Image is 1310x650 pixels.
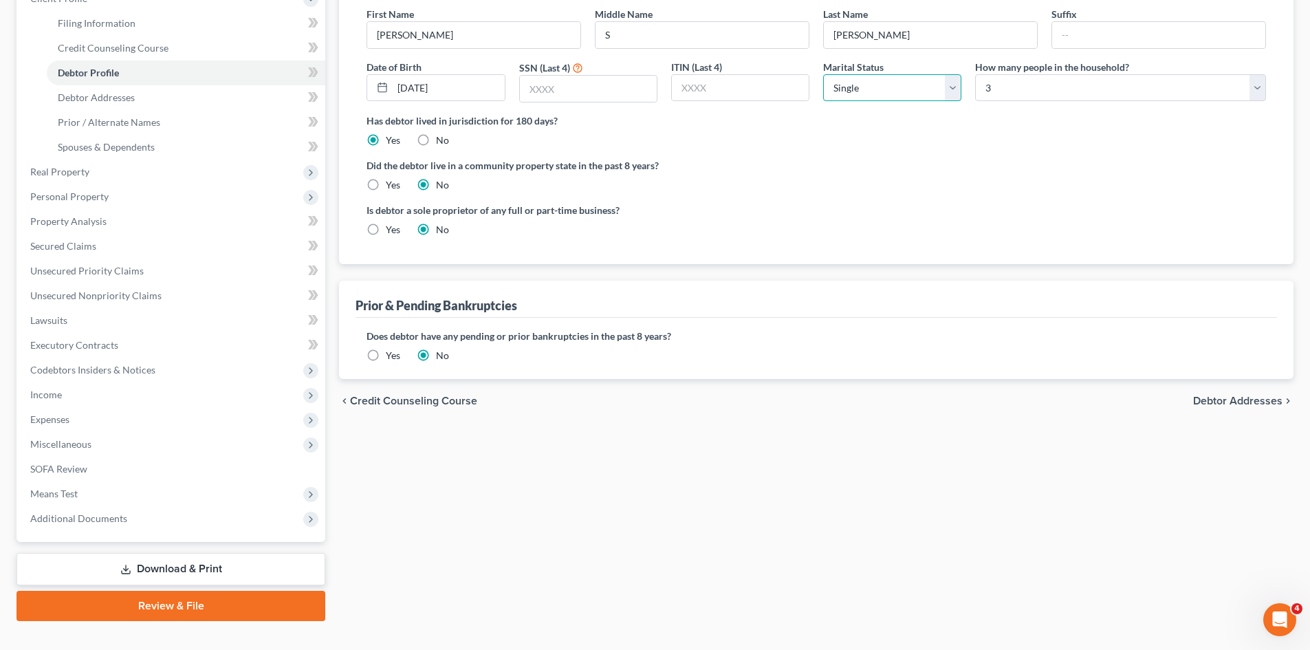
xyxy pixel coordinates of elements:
[1291,603,1302,614] span: 4
[1051,7,1077,21] label: Suffix
[19,209,325,234] a: Property Analysis
[58,42,168,54] span: Credit Counseling Course
[339,396,477,407] button: chevron_left Credit Counseling Course
[58,91,135,103] span: Debtor Addresses
[47,11,325,36] a: Filing Information
[436,349,449,362] label: No
[47,61,325,85] a: Debtor Profile
[386,349,400,362] label: Yes
[47,110,325,135] a: Prior / Alternate Names
[356,297,517,314] div: Prior & Pending Bankruptcies
[47,36,325,61] a: Credit Counseling Course
[1263,603,1296,636] iframe: Intercom live chat
[975,60,1129,74] label: How many people in the household?
[386,223,400,237] label: Yes
[367,158,1266,173] label: Did the debtor live in a community property state in the past 8 years?
[672,75,809,101] input: XXXX
[47,85,325,110] a: Debtor Addresses
[30,438,91,450] span: Miscellaneous
[671,60,722,74] label: ITIN (Last 4)
[58,116,160,128] span: Prior / Alternate Names
[30,314,67,326] span: Lawsuits
[596,22,809,48] input: M.I
[30,191,109,202] span: Personal Property
[30,512,127,524] span: Additional Documents
[58,17,135,29] span: Filing Information
[519,61,570,75] label: SSN (Last 4)
[520,76,657,102] input: XXXX
[367,329,1266,343] label: Does debtor have any pending or prior bankruptcies in the past 8 years?
[350,396,477,407] span: Credit Counseling Course
[19,308,325,333] a: Lawsuits
[436,178,449,192] label: No
[19,333,325,358] a: Executory Contracts
[436,223,449,237] label: No
[1193,396,1282,407] span: Debtor Addresses
[595,7,653,21] label: Middle Name
[30,488,78,499] span: Means Test
[823,7,868,21] label: Last Name
[386,178,400,192] label: Yes
[19,457,325,481] a: SOFA Review
[367,7,414,21] label: First Name
[393,75,504,101] input: MM/DD/YYYY
[823,60,884,74] label: Marital Status
[30,389,62,400] span: Income
[30,240,96,252] span: Secured Claims
[58,67,119,78] span: Debtor Profile
[30,413,69,425] span: Expenses
[58,141,155,153] span: Spouses & Dependents
[30,339,118,351] span: Executory Contracts
[17,591,325,621] a: Review & File
[367,22,580,48] input: --
[436,133,449,147] label: No
[1052,22,1265,48] input: --
[1282,396,1293,407] i: chevron_right
[30,166,89,177] span: Real Property
[367,60,422,74] label: Date of Birth
[30,364,155,376] span: Codebtors Insiders & Notices
[47,135,325,160] a: Spouses & Dependents
[30,463,87,475] span: SOFA Review
[1193,396,1293,407] button: Debtor Addresses chevron_right
[30,265,144,277] span: Unsecured Priority Claims
[367,203,809,217] label: Is debtor a sole proprietor of any full or part-time business?
[367,113,1266,128] label: Has debtor lived in jurisdiction for 180 days?
[30,215,107,227] span: Property Analysis
[17,553,325,585] a: Download & Print
[386,133,400,147] label: Yes
[19,259,325,283] a: Unsecured Priority Claims
[339,396,350,407] i: chevron_left
[824,22,1037,48] input: --
[19,234,325,259] a: Secured Claims
[30,290,162,301] span: Unsecured Nonpriority Claims
[19,283,325,308] a: Unsecured Nonpriority Claims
